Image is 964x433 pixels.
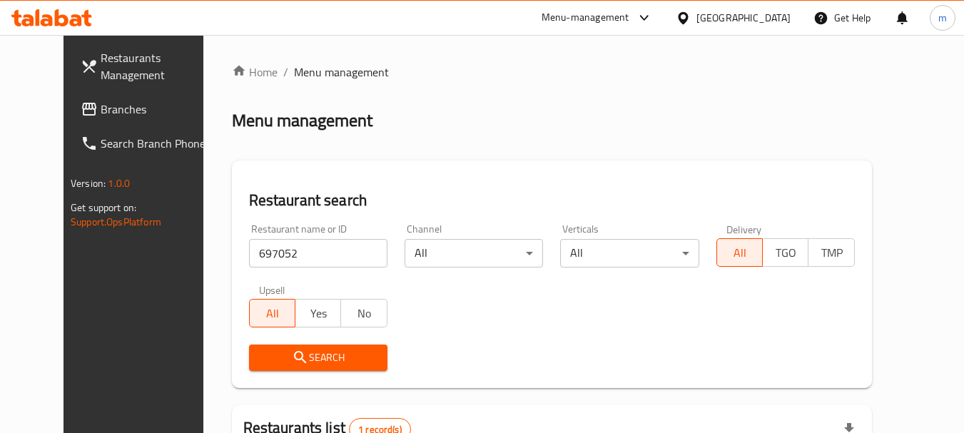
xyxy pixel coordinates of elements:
[283,63,288,81] li: /
[762,238,808,267] button: TGO
[69,41,225,92] a: Restaurants Management
[938,10,947,26] span: m
[71,174,106,193] span: Version:
[259,285,285,295] label: Upsell
[69,126,225,161] a: Search Branch Phone
[301,303,335,324] span: Yes
[232,63,872,81] nav: breadcrumb
[255,303,290,324] span: All
[340,299,387,327] button: No
[294,63,389,81] span: Menu management
[696,10,791,26] div: [GEOGRAPHIC_DATA]
[101,49,213,83] span: Restaurants Management
[249,345,387,371] button: Search
[768,243,803,263] span: TGO
[560,239,699,268] div: All
[726,224,762,234] label: Delivery
[814,243,848,263] span: TMP
[101,135,213,152] span: Search Branch Phone
[108,174,130,193] span: 1.0.0
[260,349,376,367] span: Search
[232,63,278,81] a: Home
[71,213,161,231] a: Support.OpsPlatform
[69,92,225,126] a: Branches
[542,9,629,26] div: Menu-management
[723,243,757,263] span: All
[808,238,854,267] button: TMP
[249,239,387,268] input: Search for restaurant name or ID..
[716,238,763,267] button: All
[405,239,543,268] div: All
[249,190,855,211] h2: Restaurant search
[295,299,341,327] button: Yes
[347,303,381,324] span: No
[101,101,213,118] span: Branches
[71,198,136,217] span: Get support on:
[232,109,372,132] h2: Menu management
[249,299,295,327] button: All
